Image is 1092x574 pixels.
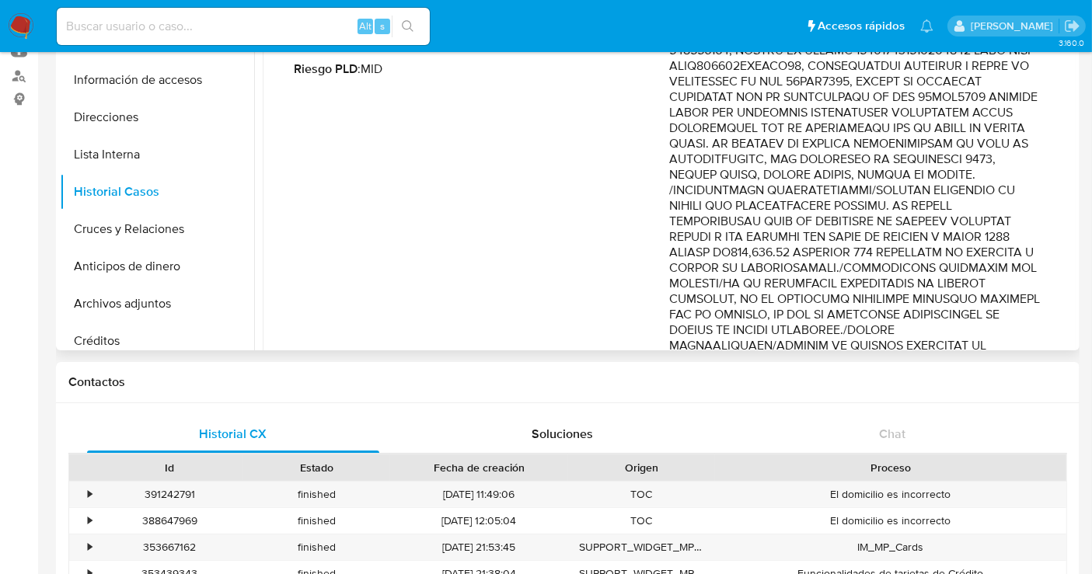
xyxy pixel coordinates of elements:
[568,534,715,560] div: SUPPORT_WIDGET_MP_MOBILE
[96,508,243,534] div: 388647969
[390,508,568,534] div: [DATE] 12:05:04
[568,508,715,534] div: TOC
[60,322,254,360] button: Créditos
[243,508,390,534] div: finished
[96,534,243,560] div: 353667162
[390,482,568,507] div: [DATE] 11:49:06
[715,534,1066,560] div: IM_MP_Cards
[60,99,254,136] button: Direcciones
[380,19,385,33] span: s
[60,61,254,99] button: Información de accesos
[390,534,568,560] div: [DATE] 21:53:45
[60,210,254,248] button: Cruces y Relaciones
[60,285,254,322] button: Archivos adjuntos
[715,482,1066,507] div: El domicilio es incorrecto
[88,487,92,502] div: •
[971,19,1059,33] p: nancy.sanchezgarcia@mercadolibre.com.mx
[920,19,933,33] a: Notificaciones
[96,482,243,507] div: 391242791
[1059,37,1084,49] span: 3.160.0
[57,16,430,37] input: Buscar usuario o caso...
[532,425,594,443] span: Soluciones
[818,18,905,34] span: Accesos rápidos
[392,16,424,37] button: search-icon
[60,248,254,285] button: Anticipos de dinero
[359,19,372,33] span: Alt
[243,534,390,560] div: finished
[88,513,92,528] div: •
[68,374,1067,390] h1: Contactos
[401,460,557,475] div: Fecha de creación
[568,482,715,507] div: TOC
[60,136,254,173] button: Lista Interna
[879,425,905,443] span: Chat
[200,425,267,443] span: Historial CX
[88,540,92,555] div: •
[1064,18,1080,34] a: Salir
[579,460,704,475] div: Origen
[715,508,1066,534] div: El domicilio es incorrecto
[254,460,379,475] div: Estado
[726,460,1055,475] div: Proceso
[60,173,254,210] button: Historial Casos
[107,460,232,475] div: Id
[243,482,390,507] div: finished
